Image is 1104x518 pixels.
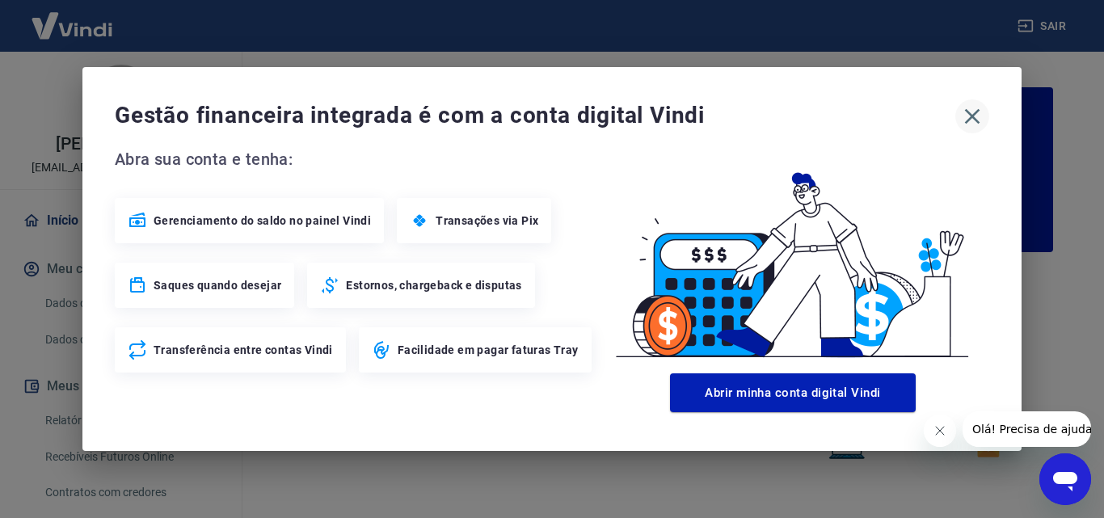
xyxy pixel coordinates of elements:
iframe: Fechar mensagem [924,415,956,447]
button: Abrir minha conta digital Vindi [670,373,916,412]
span: Gestão financeira integrada é com a conta digital Vindi [115,99,955,132]
span: Facilidade em pagar faturas Tray [398,342,579,358]
span: Gerenciamento do saldo no painel Vindi [154,213,371,229]
span: Abra sua conta e tenha: [115,146,596,172]
span: Transferência entre contas Vindi [154,342,333,358]
iframe: Botão para abrir a janela de mensagens [1039,453,1091,505]
span: Estornos, chargeback e disputas [346,277,521,293]
span: Saques quando desejar [154,277,281,293]
span: Olá! Precisa de ajuda? [10,11,136,24]
iframe: Mensagem da empresa [963,411,1091,447]
span: Transações via Pix [436,213,538,229]
img: Good Billing [596,146,989,367]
